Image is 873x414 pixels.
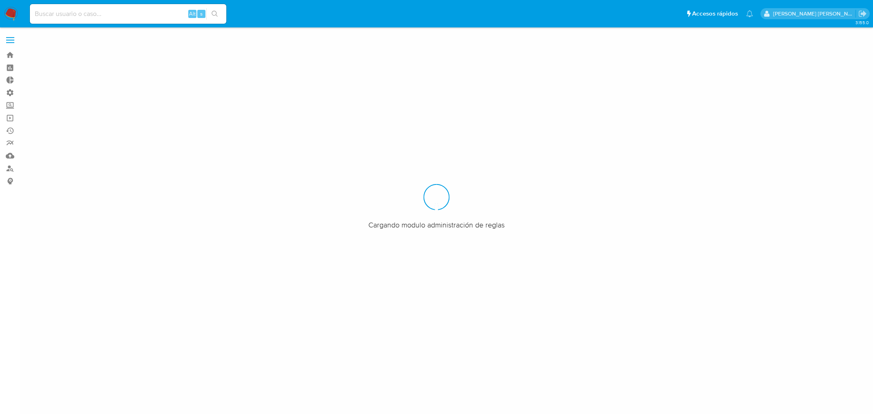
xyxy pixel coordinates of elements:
[30,9,226,19] input: Buscar usuario o caso...
[692,9,738,18] span: Accesos rápidos
[189,10,196,18] span: Alt
[206,8,223,20] button: search-icon
[858,9,867,18] a: Salir
[773,10,856,18] p: mercedes.medrano@mercadolibre.com
[746,10,753,17] a: Notificaciones
[200,10,203,18] span: s
[368,220,505,230] span: Cargando modulo administración de reglas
